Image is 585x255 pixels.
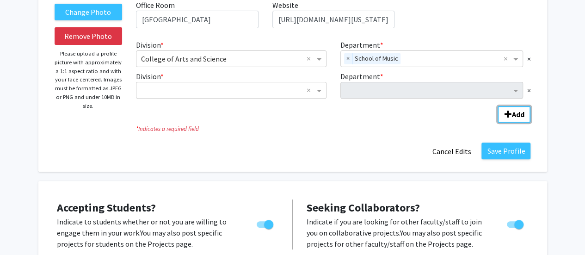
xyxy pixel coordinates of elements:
span: Clear all [503,53,511,64]
span: × [527,85,530,96]
div: Toggle [503,216,529,230]
p: Please upload a profile picture with approximately a 1:1 aspect ratio and with your face centered... [55,50,123,110]
iframe: Chat [7,213,39,248]
div: Division [129,39,333,67]
div: Toggle [253,216,278,230]
p: Indicate to students whether or not you are willing to engage them in your work. You may also pos... [57,216,239,249]
ng-select: Department [340,82,523,99]
div: Department [333,39,538,67]
ng-select: Department [340,50,523,67]
i: Indicates a required field [136,124,530,133]
button: Save Profile [481,143,530,159]
ng-select: Division [136,50,326,67]
span: Clear all [307,85,314,96]
span: × [344,53,352,64]
b: Add [511,110,524,119]
ng-select: Division [136,82,326,99]
div: Division [129,71,333,99]
span: School of Music [352,53,400,64]
p: Indicate if you are looking for other faculty/staff to join you on collaborative projects. You ma... [307,216,489,249]
button: Cancel Edits [426,143,477,160]
span: Accepting Students? [57,200,156,215]
button: Remove Photo [55,27,123,45]
span: Clear all [307,53,314,64]
span: Seeking Collaborators? [307,200,420,215]
button: Add Division/Department [498,106,530,123]
span: × [527,53,530,64]
div: Department [333,71,538,99]
label: ChangeProfile Picture [55,4,123,20]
